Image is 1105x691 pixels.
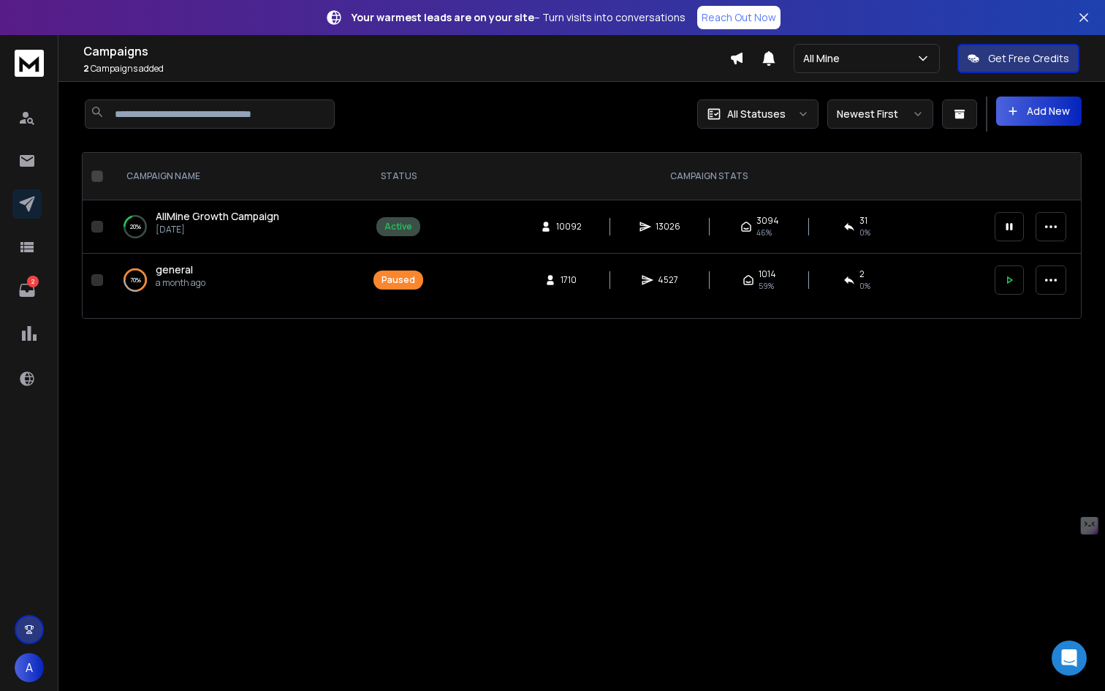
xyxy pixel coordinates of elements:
a: 2 [12,276,42,305]
th: STATUS [365,153,432,200]
p: 2 [27,276,39,287]
span: general [156,263,193,276]
p: 70 % [130,273,141,287]
strong: Your warmest leads are on your site [352,10,534,24]
a: AllMine Growth Campaign [156,209,279,224]
h1: Campaigns [83,42,729,60]
p: 20 % [130,219,141,234]
span: 3094 [756,215,779,227]
span: 10092 [556,221,582,233]
span: 2 [859,268,865,280]
td: 70%generala month ago [109,254,365,307]
button: A [15,653,44,682]
span: 1710 [561,274,577,286]
button: Add New [996,97,1082,126]
span: 59 % [759,280,774,292]
div: Active [384,221,412,233]
p: Campaigns added [83,63,729,75]
a: Reach Out Now [697,6,781,29]
span: 46 % [756,227,772,238]
p: Get Free Credits [988,51,1069,66]
th: CAMPAIGN NAME [109,153,365,200]
span: 1014 [759,268,776,280]
p: Reach Out Now [702,10,776,25]
span: 2 [83,62,89,75]
div: Open Intercom Messenger [1052,641,1087,676]
p: [DATE] [156,224,279,235]
span: 4527 [658,274,678,286]
span: 0 % [859,280,870,292]
th: CAMPAIGN STATS [432,153,986,200]
div: Paused [381,274,415,286]
img: logo [15,50,44,77]
span: AllMine Growth Campaign [156,209,279,223]
p: – Turn visits into conversations [352,10,686,25]
a: general [156,263,193,277]
p: All Mine [803,51,846,66]
button: Get Free Credits [957,44,1079,73]
p: a month ago [156,277,205,289]
button: Newest First [827,99,933,129]
span: 13026 [656,221,680,233]
span: 31 [859,215,867,227]
span: 0 % [859,227,870,238]
p: All Statuses [727,107,786,121]
td: 20%AllMine Growth Campaign[DATE] [109,200,365,254]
